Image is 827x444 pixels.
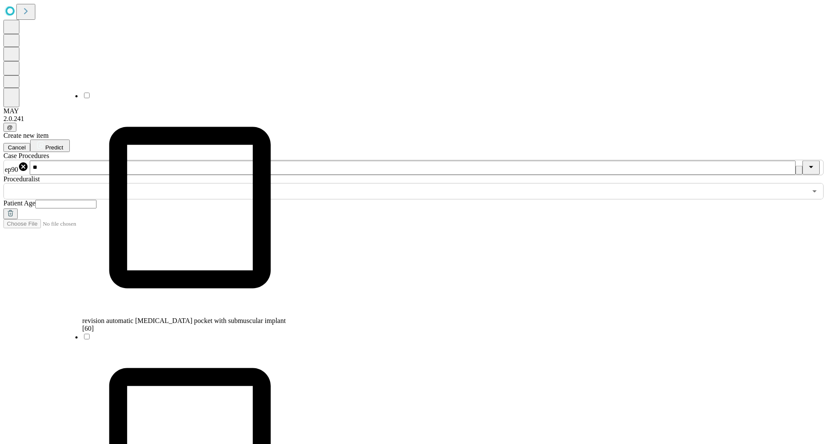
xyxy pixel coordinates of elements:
[3,143,30,152] button: Cancel
[3,175,40,183] span: Proceduralist
[3,107,824,115] div: MAY
[808,185,821,197] button: Open
[7,124,13,130] span: @
[45,144,63,151] span: Predict
[796,166,802,175] button: Clear
[3,199,35,207] span: Patient Age
[3,132,49,139] span: Create new item
[8,144,26,151] span: Cancel
[3,152,49,159] span: Scheduled Procedure
[82,317,286,332] span: revision automatic [MEDICAL_DATA] pocket with submuscular implant [60]
[30,140,70,152] button: Predict
[802,161,820,175] button: Close
[3,123,16,132] button: @
[5,166,18,173] span: ep90
[3,115,824,123] div: 2.0.241
[5,161,28,174] div: ep90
